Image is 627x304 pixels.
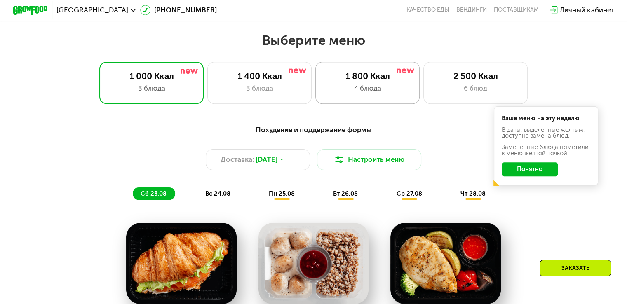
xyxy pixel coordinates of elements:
div: 3 блюда [216,83,303,94]
span: пн 25.08 [269,190,295,197]
div: 4 блюда [324,83,411,94]
div: 3 блюда [108,83,195,94]
div: поставщикам [494,7,539,14]
span: вт 26.08 [333,190,358,197]
span: [GEOGRAPHIC_DATA] [56,7,128,14]
span: вс 24.08 [205,190,230,197]
span: ср 27.08 [396,190,422,197]
div: Личный кабинет [560,5,614,15]
div: 1 000 Ккал [108,71,195,81]
a: Вендинги [456,7,487,14]
div: Заказать [540,260,611,276]
div: 2 500 Ккал [432,71,519,81]
div: Похудение и поддержание формы [56,124,571,135]
span: чт 28.08 [460,190,486,197]
div: Ваше меню на эту неделю [502,115,591,122]
a: Качество еды [406,7,449,14]
span: сб 23.08 [141,190,167,197]
span: [DATE] [256,154,277,165]
div: В даты, выделенные желтым, доступна замена блюд. [502,127,591,139]
div: 1 800 Ккал [324,71,411,81]
a: [PHONE_NUMBER] [140,5,217,15]
div: Заменённые блюда пометили в меню жёлтой точкой. [502,144,591,157]
button: Понятно [502,162,558,176]
button: Настроить меню [317,149,422,170]
div: 6 блюд [432,83,519,94]
h2: Выберите меню [28,32,599,49]
div: 1 400 Ккал [216,71,303,81]
span: Доставка: [221,154,254,165]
